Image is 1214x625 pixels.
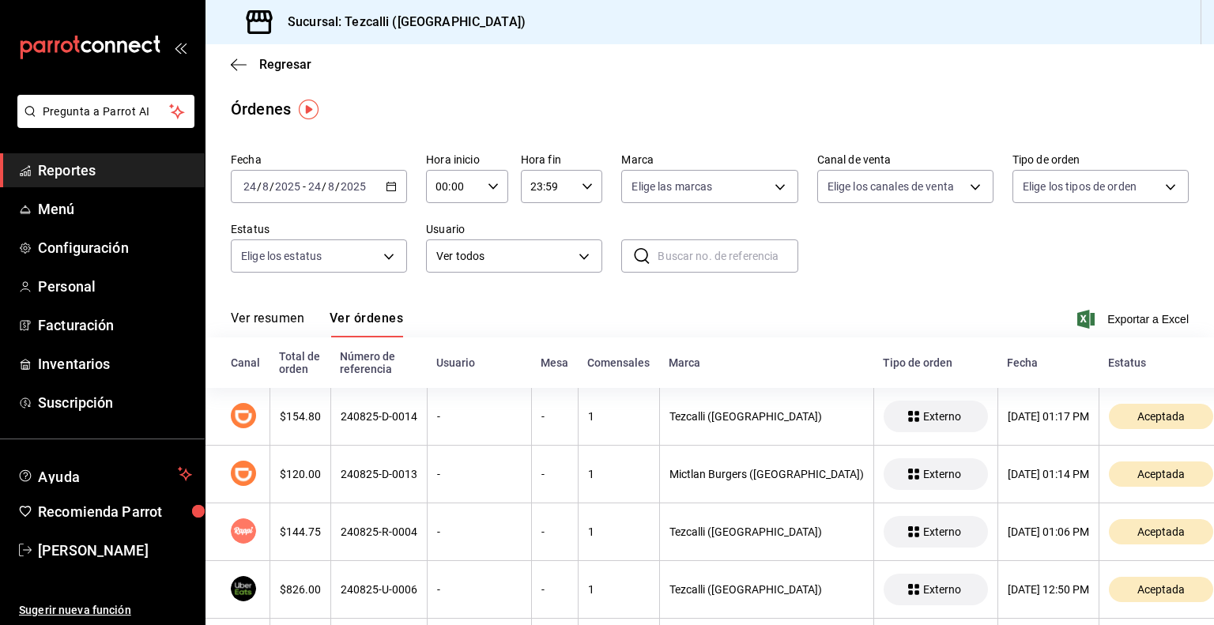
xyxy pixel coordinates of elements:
[669,525,864,538] div: Tezcalli ([GEOGRAPHIC_DATA])
[231,224,407,235] label: Estatus
[1008,468,1089,480] div: [DATE] 01:14 PM
[588,525,650,538] div: 1
[335,180,340,193] span: /
[38,392,192,413] span: Suscripción
[883,356,988,369] div: Tipo de orden
[341,583,417,596] div: 240825-U-0006
[817,154,993,165] label: Canal de venta
[541,583,568,596] div: -
[669,410,864,423] div: Tezcalli ([GEOGRAPHIC_DATA])
[341,410,417,423] div: 240825-D-0014
[426,224,602,235] label: Usuario
[275,13,526,32] h3: Sucursal: Tezcalli ([GEOGRAPHIC_DATA])
[917,583,967,596] span: Externo
[280,583,321,596] div: $826.00
[588,583,650,596] div: 1
[174,41,187,54] button: open_drawer_menu
[241,248,322,264] span: Elige los estatus
[1080,310,1189,329] button: Exportar a Excel
[257,180,262,193] span: /
[1108,356,1213,369] div: Estatus
[280,410,321,423] div: $154.80
[19,602,192,619] span: Sugerir nueva función
[231,57,311,72] button: Regresar
[231,97,291,121] div: Órdenes
[541,525,568,538] div: -
[917,525,967,538] span: Externo
[1008,410,1089,423] div: [DATE] 01:17 PM
[280,525,321,538] div: $144.75
[303,180,306,193] span: -
[38,276,192,297] span: Personal
[38,198,192,220] span: Menú
[327,180,335,193] input: --
[279,350,321,375] div: Total de orden
[436,248,573,265] span: Ver todos
[299,100,319,119] img: Tooltip marker
[1012,154,1189,165] label: Tipo de orden
[262,180,270,193] input: --
[340,350,417,375] div: Número de referencia
[1007,356,1089,369] div: Fecha
[38,314,192,336] span: Facturación
[437,583,522,596] div: -
[437,468,522,480] div: -
[243,180,257,193] input: --
[231,311,304,337] button: Ver resumen
[231,311,403,337] div: navigation tabs
[1131,583,1191,596] span: Aceptada
[341,468,417,480] div: 240825-D-0013
[38,237,192,258] span: Configuración
[43,104,170,120] span: Pregunta a Parrot AI
[828,179,954,194] span: Elige los canales de venta
[38,465,172,484] span: Ayuda
[270,180,274,193] span: /
[231,154,407,165] label: Fecha
[541,468,568,480] div: -
[917,468,967,480] span: Externo
[521,154,603,165] label: Hora fin
[280,468,321,480] div: $120.00
[437,525,522,538] div: -
[38,160,192,181] span: Reportes
[669,583,864,596] div: Tezcalli ([GEOGRAPHIC_DATA])
[340,180,367,193] input: ----
[621,154,797,165] label: Marca
[588,410,650,423] div: 1
[259,57,311,72] span: Regresar
[11,115,194,131] a: Pregunta a Parrot AI
[1008,525,1089,538] div: [DATE] 01:06 PM
[541,410,568,423] div: -
[588,468,650,480] div: 1
[1023,179,1137,194] span: Elige los tipos de orden
[436,356,522,369] div: Usuario
[38,501,192,522] span: Recomienda Parrot
[322,180,326,193] span: /
[541,356,568,369] div: Mesa
[330,311,403,337] button: Ver órdenes
[1131,525,1191,538] span: Aceptada
[341,525,417,538] div: 240825-R-0004
[658,240,797,272] input: Buscar no. de referencia
[17,95,194,128] button: Pregunta a Parrot AI
[38,353,192,375] span: Inventarios
[587,356,650,369] div: Comensales
[426,154,508,165] label: Hora inicio
[632,179,712,194] span: Elige las marcas
[1131,410,1191,423] span: Aceptada
[669,356,864,369] div: Marca
[1008,583,1089,596] div: [DATE] 12:50 PM
[274,180,301,193] input: ----
[307,180,322,193] input: --
[38,540,192,561] span: [PERSON_NAME]
[917,410,967,423] span: Externo
[1131,468,1191,480] span: Aceptada
[231,356,260,369] div: Canal
[437,410,522,423] div: -
[669,468,864,480] div: Mictlan Burgers ([GEOGRAPHIC_DATA])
